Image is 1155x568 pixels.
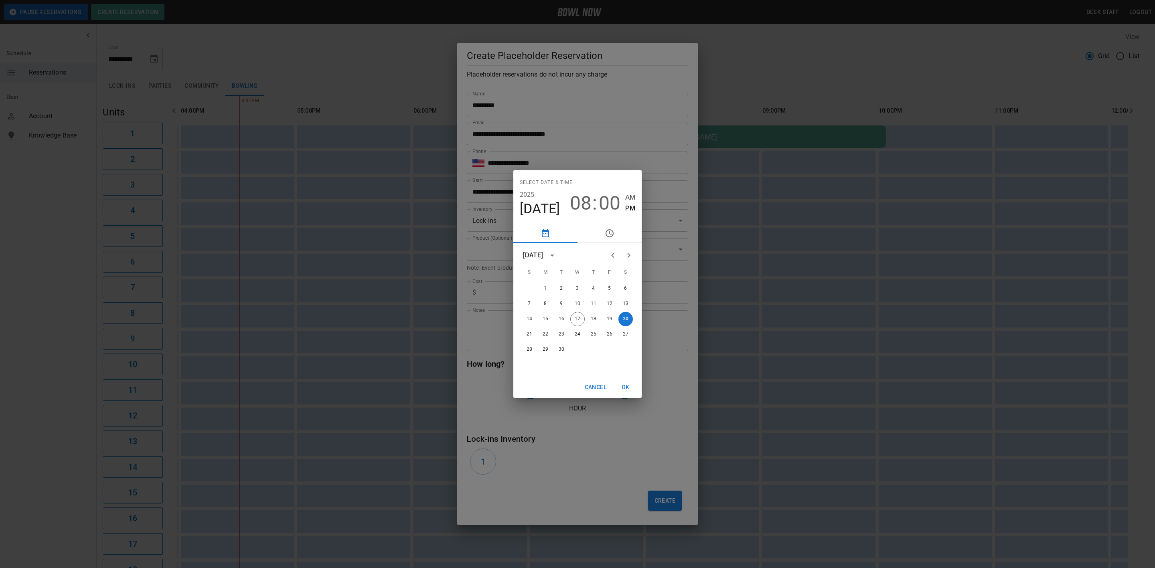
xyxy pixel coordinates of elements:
button: pick time [577,224,642,243]
button: 2025 [520,189,535,200]
span: Saturday [618,265,633,281]
button: 10 [570,297,585,311]
button: 21 [522,327,537,342]
button: 26 [602,327,617,342]
button: 08 [570,192,592,214]
button: 19 [602,312,617,326]
button: 8 [538,297,553,311]
button: 12 [602,297,617,311]
button: OK [613,380,638,395]
button: 00 [599,192,620,214]
span: Wednesday [570,265,585,281]
button: 20 [618,312,633,326]
button: 6 [618,281,633,296]
button: 5 [602,281,617,296]
button: 29 [538,342,553,357]
button: 18 [586,312,601,326]
button: 22 [538,327,553,342]
span: Monday [538,265,553,281]
span: Tuesday [554,265,569,281]
button: calendar view is open, switch to year view [545,249,559,262]
button: 14 [522,312,537,326]
button: Cancel [582,380,610,395]
button: Next month [621,247,637,263]
button: 2 [554,281,569,296]
div: [DATE] [523,251,543,260]
button: 16 [554,312,569,326]
button: 13 [618,297,633,311]
button: 9 [554,297,569,311]
button: [DATE] [520,200,560,217]
button: 3 [570,281,585,296]
button: PM [625,203,635,214]
button: 11 [586,297,601,311]
button: 24 [570,327,585,342]
button: Previous month [605,247,621,263]
button: AM [625,192,635,203]
button: 23 [554,327,569,342]
span: Sunday [522,265,537,281]
button: 28 [522,342,537,357]
span: Thursday [586,265,601,281]
button: 27 [618,327,633,342]
span: Select date & time [520,176,573,189]
button: 7 [522,297,537,311]
span: Friday [602,265,617,281]
button: 30 [554,342,569,357]
button: 15 [538,312,553,326]
button: 17 [570,312,585,326]
button: pick date [513,224,577,243]
button: 25 [586,327,601,342]
span: : [592,192,597,214]
button: 1 [538,281,553,296]
button: 4 [586,281,601,296]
